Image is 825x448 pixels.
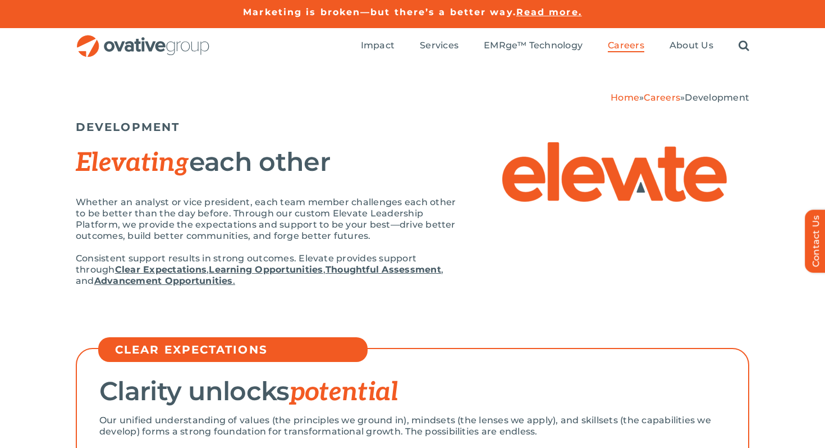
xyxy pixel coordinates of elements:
[76,264,443,286] span: , and
[76,147,189,179] span: Elevating
[361,40,395,51] span: Impact
[608,40,644,51] span: Careers
[420,40,459,52] a: Services
[685,92,749,103] span: Development
[484,40,583,52] a: EMRge™ Technology
[290,377,398,408] span: potential
[94,275,233,286] strong: Advancement Opportunities
[207,264,209,275] span: ,
[361,40,395,52] a: Impact
[644,92,680,103] a: Careers
[484,40,583,51] span: EMRge™ Technology
[99,377,726,406] h2: Clarity unlocks
[670,40,713,52] a: About Us
[611,92,639,103] a: Home
[209,264,323,275] a: Learning Opportunities
[76,34,210,44] a: OG_Full_horizontal_RGB
[99,415,726,437] p: Our unified understanding of values (the principles we ground in), mindsets (the lenses we apply)...
[420,40,459,51] span: Services
[608,40,644,52] a: Careers
[115,264,207,275] a: Clear Expectations
[243,7,516,17] a: Marketing is broken—but there’s a better way.
[76,148,457,177] h2: each other
[739,40,749,52] a: Search
[361,28,749,64] nav: Menu
[115,343,362,356] h5: CLEAR EXPECTATIONS
[611,92,749,103] span: » »
[94,275,235,286] a: Advancement Opportunities.
[76,197,457,242] p: Whether an analyst or vice president, each team member challenges each other to be better than th...
[326,264,441,275] a: Thoughtful Assessment
[516,7,582,17] a: Read more.
[502,142,727,202] img: Elevate – Elevate Logo
[323,264,326,275] span: ,
[670,40,713,51] span: About Us
[76,120,749,134] h5: DEVELOPMENT
[76,253,457,287] p: Consistent support results in strong outcomes. Elevate provides support through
